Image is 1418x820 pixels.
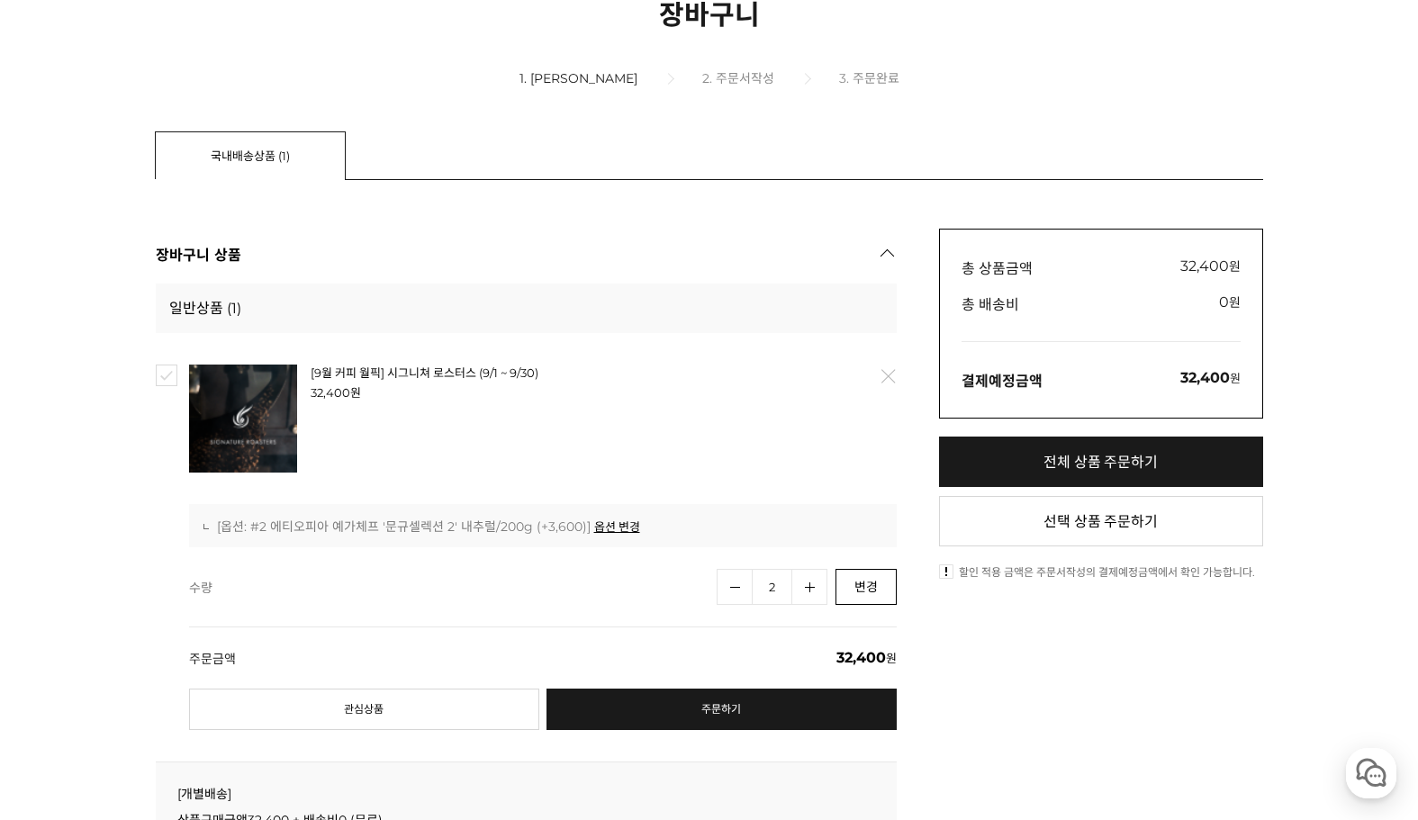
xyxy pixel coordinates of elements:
a: 홈 [5,571,119,616]
h5: [개별배송] [177,784,875,802]
strong: 32,400 [836,649,886,666]
a: 옵션 변경 [594,518,640,535]
div: 원 [1219,293,1241,314]
div: 원 [1180,257,1241,278]
a: 국내배송상품 (1) [155,131,346,179]
a: 선택 상품 주문하기 [939,496,1263,546]
h4: 총 상품금액 [962,257,1033,278]
a: 관심상품 [189,689,539,730]
span: 32,400 [1180,257,1229,275]
a: 전체 상품 주문하기 [939,437,1263,487]
h3: 결제예정금액 [962,369,1043,391]
a: 주문하기 [546,689,897,730]
h4: 총 배송비 [962,293,1019,314]
strong: 32,400 [1180,369,1230,386]
span: 설정 [278,598,300,612]
a: 변경 [835,569,897,605]
a: 수량감소 [717,569,753,605]
li: 할인 적용 금액은 주문서작성의 결제예정금액에서 확인 가능합니다. [939,564,1263,581]
span: 0 [1219,293,1229,311]
span: 수량 [189,578,717,596]
a: 대화 [119,571,232,616]
a: 설정 [232,571,346,616]
strong: 32,400 [311,385,350,400]
li: 1. [PERSON_NAME] [519,70,700,86]
li: 2. 주문서작성 [702,68,836,86]
span: 주문금액 [189,649,836,667]
a: [9월 커피 월픽] 시그니쳐 로스터스 (9/1 ~ 9/30) [311,365,538,380]
span: 대화 [165,599,186,613]
li: 3. 주문완료 [839,68,899,86]
h4: 일반상품 (1) [156,284,897,333]
span: 홈 [57,598,68,612]
h3: 장바구니 상품 [156,229,241,284]
a: 수량증가 [791,569,827,605]
img: 9e38cf6f9b79c4b727428e4fe0e72065.png [189,365,297,473]
li: 원 [311,383,748,401]
div: 원 [189,626,897,667]
div: [옵션: #2 에티오피아 예가체프 '문규셀렉션 2' 내추럴/200g (+3,600)] [203,518,882,536]
div: 원 [1180,369,1241,391]
strong: 상품명 [311,365,748,381]
a: 삭제 [868,357,906,395]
